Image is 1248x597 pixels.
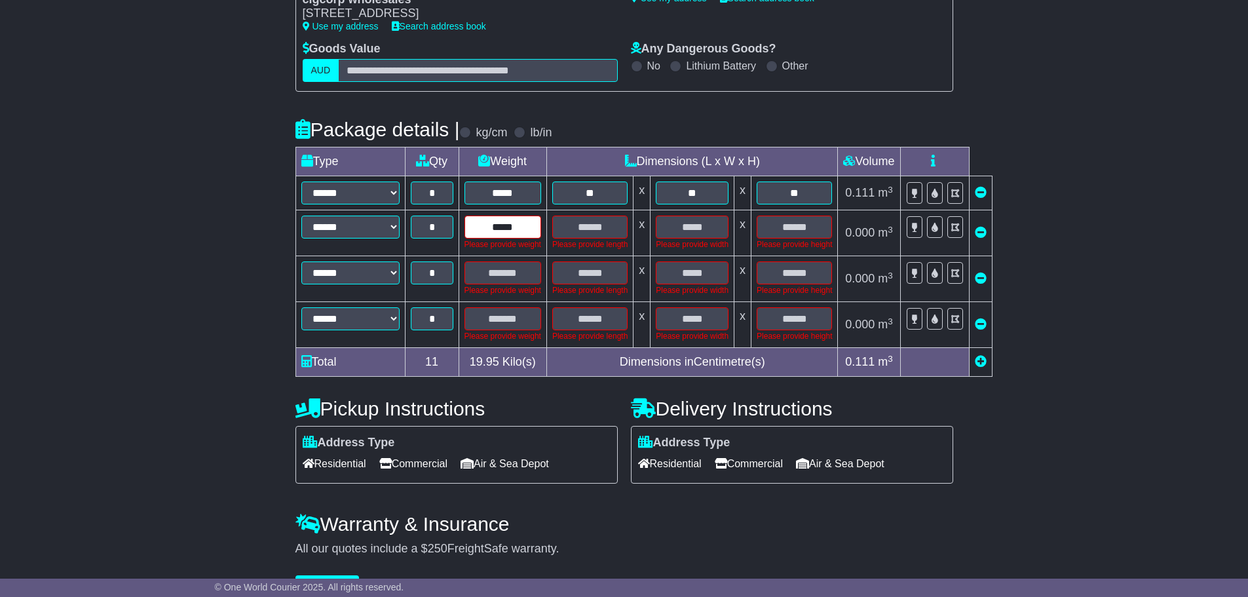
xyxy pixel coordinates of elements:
[734,256,751,302] td: x
[633,176,651,210] td: x
[633,256,651,302] td: x
[734,210,751,256] td: x
[757,239,832,250] div: Please provide height
[464,284,541,296] div: Please provide weight
[464,330,541,342] div: Please provide weight
[845,318,875,331] span: 0.000
[215,582,404,592] span: © One World Courier 2025. All rights reserved.
[303,42,381,56] label: Goods Value
[715,453,783,474] span: Commercial
[428,542,447,555] span: 250
[656,239,728,250] div: Please provide width
[757,330,832,342] div: Please provide height
[782,60,808,72] label: Other
[530,126,552,140] label: lb/in
[734,176,751,210] td: x
[295,147,405,176] td: Type
[888,354,893,364] sup: 3
[888,185,893,195] sup: 3
[638,436,730,450] label: Address Type
[656,284,728,296] div: Please provide width
[303,7,605,21] div: [STREET_ADDRESS]
[633,302,651,348] td: x
[975,226,987,239] a: Remove this item
[303,436,395,450] label: Address Type
[631,42,776,56] label: Any Dangerous Goods?
[295,398,618,419] h4: Pickup Instructions
[552,284,628,296] div: Please provide length
[975,318,987,331] a: Remove this item
[633,210,651,256] td: x
[975,272,987,285] a: Remove this item
[405,348,459,377] td: 11
[686,60,756,72] label: Lithium Battery
[379,453,447,474] span: Commercial
[878,226,893,239] span: m
[303,453,366,474] span: Residential
[552,330,628,342] div: Please provide length
[888,317,893,326] sup: 3
[845,226,875,239] span: 0.000
[638,453,702,474] span: Residential
[552,239,628,250] div: Please provide length
[656,330,728,342] div: Please provide width
[459,147,546,176] td: Weight
[878,318,893,331] span: m
[295,513,953,535] h4: Warranty & Insurance
[796,453,884,474] span: Air & Sea Depot
[838,147,900,176] td: Volume
[405,147,459,176] td: Qty
[845,186,875,199] span: 0.111
[845,272,875,285] span: 0.000
[476,126,507,140] label: kg/cm
[295,348,405,377] td: Total
[470,355,499,368] span: 19.95
[546,147,838,176] td: Dimensions (L x W x H)
[392,21,486,31] a: Search address book
[459,348,546,377] td: Kilo(s)
[546,348,838,377] td: Dimensions in Centimetre(s)
[975,355,987,368] a: Add new item
[975,186,987,199] a: Remove this item
[295,542,953,556] div: All our quotes include a $ FreightSafe warranty.
[888,225,893,235] sup: 3
[631,398,953,419] h4: Delivery Instructions
[878,355,893,368] span: m
[734,302,751,348] td: x
[464,239,541,250] div: Please provide weight
[888,271,893,280] sup: 3
[757,284,832,296] div: Please provide height
[303,59,339,82] label: AUD
[295,119,460,140] h4: Package details |
[461,453,549,474] span: Air & Sea Depot
[647,60,660,72] label: No
[845,355,875,368] span: 0.111
[878,186,893,199] span: m
[303,21,379,31] a: Use my address
[878,272,893,285] span: m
